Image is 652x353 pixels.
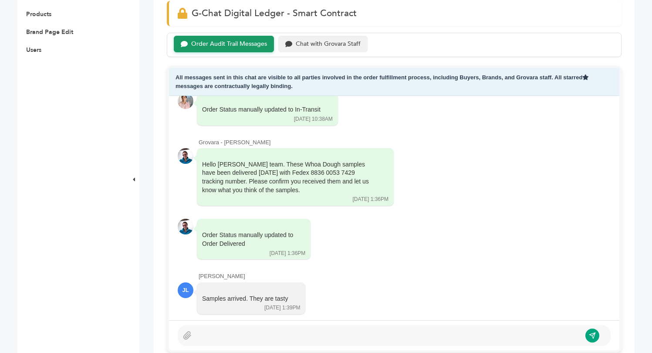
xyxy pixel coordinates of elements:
a: Products [26,10,51,18]
div: Order Status manually updated to Order Delivered [202,231,293,248]
div: [DATE] 1:36PM [270,250,305,257]
div: Hello [PERSON_NAME] team. These Whoa Dough samples have been delivered [DATE] with Fedex 8836 005... [202,160,376,194]
div: Chat with Grovara Staff [296,41,361,48]
a: Brand Page Edit [26,28,73,36]
div: [DATE] 10:38AM [294,115,333,123]
div: Order Audit Trail Messages [191,41,267,48]
span: G-Chat Digital Ledger - Smart Contract [192,7,357,20]
div: [PERSON_NAME] [199,272,611,280]
div: Order Status manually updated to In-Transit [202,105,321,114]
div: JL [178,282,193,298]
div: [DATE] 1:36PM [353,196,388,203]
div: All messages sent in this chat are visible to all parties involved in the order fulfillment proce... [169,68,619,96]
div: [DATE] 1:39PM [264,304,300,312]
div: Samples arrived. They are tasty [202,295,288,303]
div: Grovara - [PERSON_NAME] [199,139,611,146]
a: Users [26,46,41,54]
